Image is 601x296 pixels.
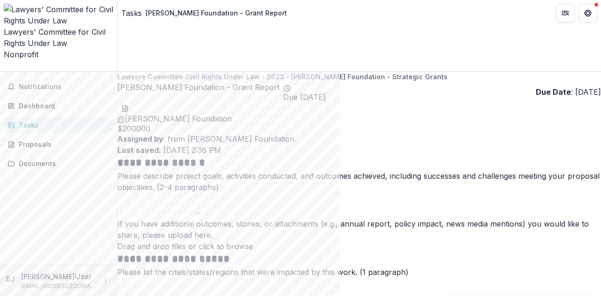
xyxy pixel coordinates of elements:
[4,98,113,114] a: Dashboard
[19,120,106,130] div: Tasks
[117,72,601,82] p: Lawyers Committee Civil Rights Under Law - 2023 - [PERSON_NAME] Foundation - Strategic Grants
[283,93,326,102] span: Due [DATE]
[536,86,601,98] p: : [DATE]
[117,241,253,252] p: Drag and drop files or
[19,159,106,168] div: Documents
[4,117,113,133] a: Tasks
[117,144,601,156] p: [DATE] 2:38 PM
[121,6,291,20] nav: breadcrumb
[146,8,287,18] div: [PERSON_NAME] Foundation - Grant Report
[117,145,161,155] strong: Last saved:
[117,170,601,193] p: Please describe project goals, activities conducted, and outcomes achieved, including successes a...
[19,101,106,111] div: Dashboard
[117,218,601,241] p: If you have additional outcomes, stories, or attachments (e.g., annual report, policy impact, new...
[100,275,111,286] button: More
[121,102,129,113] button: download-word-button
[117,266,601,278] p: Please list the cities/states/regions that were impacted by this work. (1 paragraph)
[4,137,113,152] a: Proposals
[19,139,106,149] div: Proposals
[536,87,571,97] strong: Due Date
[125,114,232,123] span: [PERSON_NAME] Foundation
[4,79,113,94] button: Notifications
[75,271,92,282] p: User
[4,156,113,171] a: Documents
[21,272,75,281] p: [PERSON_NAME]
[4,26,113,49] div: Lawyers' Committee for Civil Rights Under Law
[121,8,142,19] a: Tasks
[21,282,96,290] p: [EMAIL_ADDRESS][DOMAIN_NAME]
[4,50,39,59] span: Nonprofit
[117,124,601,133] span: $ 200000
[6,273,17,284] div: Emma Jones
[117,133,601,144] p: : from [PERSON_NAME] Foundation
[199,242,253,251] span: click to browse
[578,4,597,23] button: Get Help
[4,4,113,26] img: Lawyers' Committee for Civil Rights Under Law
[556,4,575,23] button: Partners
[117,134,163,144] strong: Assigned by
[117,82,279,102] h2: [PERSON_NAME] Foundation - Grant Report
[19,83,109,91] span: Notifications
